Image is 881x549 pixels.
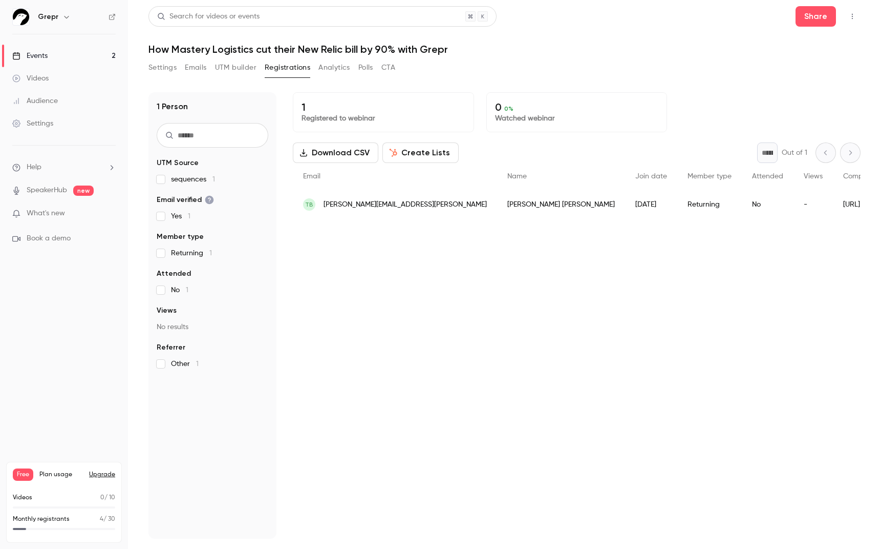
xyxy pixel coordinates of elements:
[171,174,215,185] span: sequences
[157,342,185,353] span: Referrer
[793,190,833,219] div: -
[27,208,65,219] span: What's new
[305,200,313,209] span: TB
[12,118,53,129] div: Settings
[495,101,659,113] p: 0
[381,59,395,76] button: CTA
[12,162,116,173] li: help-dropdown-opener
[100,495,104,501] span: 0
[796,6,836,27] button: Share
[186,287,188,294] span: 1
[148,59,177,76] button: Settings
[293,143,378,163] button: Download CSV
[635,173,667,180] span: Join date
[100,493,115,502] p: / 10
[157,269,191,279] span: Attended
[157,158,268,369] section: facet-groups
[752,173,783,180] span: Attended
[157,100,188,113] h1: 1 Person
[27,162,41,173] span: Help
[318,59,350,76] button: Analytics
[215,59,256,76] button: UTM builder
[27,233,71,244] span: Book a demo
[804,173,823,180] span: Views
[687,173,732,180] span: Member type
[171,248,212,258] span: Returning
[157,158,199,168] span: UTM Source
[157,232,204,242] span: Member type
[13,9,29,25] img: Grepr
[185,59,206,76] button: Emails
[196,360,199,368] span: 1
[782,148,807,158] p: Out of 1
[171,285,188,295] span: No
[495,113,659,124] p: Watched webinar
[324,199,487,210] span: [PERSON_NAME][EMAIL_ADDRESS][PERSON_NAME]
[100,516,103,522] span: 4
[497,190,625,219] div: [PERSON_NAME] [PERSON_NAME]
[188,213,190,220] span: 1
[157,11,260,22] div: Search for videos or events
[302,113,465,124] p: Registered to webinar
[27,185,67,196] a: SpeakerHub
[303,173,320,180] span: Email
[507,173,527,180] span: Name
[13,469,33,481] span: Free
[13,493,32,502] p: Videos
[157,322,268,332] p: No results
[12,51,48,61] div: Events
[625,190,677,219] div: [DATE]
[677,190,742,219] div: Returning
[302,101,465,113] p: 1
[12,73,49,84] div: Videos
[39,471,83,479] span: Plan usage
[157,306,177,316] span: Views
[12,96,58,106] div: Audience
[358,59,373,76] button: Polls
[742,190,793,219] div: No
[13,515,70,524] p: Monthly registrants
[148,43,861,55] h1: How Mastery Logistics cut their New Relic bill by 90% with Grepr
[265,59,310,76] button: Registrations
[209,250,212,257] span: 1
[100,515,115,524] p: / 30
[171,211,190,221] span: Yes
[504,105,513,112] span: 0 %
[89,471,115,479] button: Upgrade
[38,12,58,22] h6: Grepr
[171,359,199,369] span: Other
[73,186,94,196] span: new
[157,195,214,205] span: Email verified
[382,143,459,163] button: Create Lists
[212,176,215,183] span: 1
